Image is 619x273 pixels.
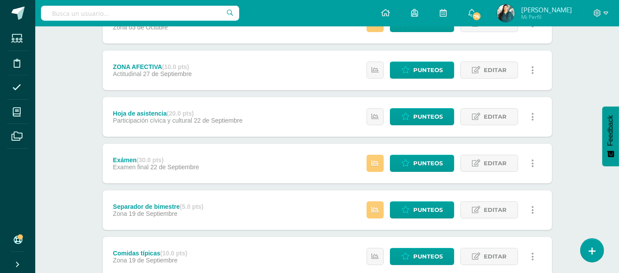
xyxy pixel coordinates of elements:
div: Exámen [113,157,199,164]
span: Punteos [413,109,443,125]
span: 27 de Septiembre [143,70,192,77]
span: Mi Perfil [521,13,572,21]
div: Separador de bimestre [113,203,203,210]
span: Punteos [413,155,443,171]
span: Editar [484,62,507,78]
span: Editar [484,202,507,218]
span: 19 de Septiembre [129,210,178,217]
a: Punteos [390,62,454,79]
span: Zona [113,257,127,264]
span: Punteos [413,202,443,218]
a: Punteos [390,201,454,218]
button: Feedback - Mostrar encuesta [602,106,619,166]
span: Feedback [607,115,615,146]
span: Punteos [413,248,443,265]
span: Actitudinal [113,70,141,77]
span: Punteos [413,62,443,78]
span: Zona [113,210,127,217]
div: Hoja de asistencia [113,110,242,117]
span: 74 [472,11,482,21]
strong: (5.0 pts) [180,203,204,210]
span: Editar [484,248,507,265]
img: d539b655c4d83b8a2c400bde974854a3.png [497,4,515,22]
span: Participación cívica y cultural [113,117,192,124]
a: Punteos [390,108,454,125]
span: Examen final [113,164,148,171]
div: ZONA AFECTIVA [113,63,192,70]
span: Editar [484,109,507,125]
span: Zona [113,24,127,31]
span: 22 de Septiembre [150,164,199,171]
strong: (20.0 pts) [167,110,194,117]
span: 19 de Septiembre [129,257,178,264]
input: Busca un usuario... [41,6,239,21]
strong: (10.0 pts) [162,63,189,70]
a: Punteos [390,248,454,265]
a: Punteos [390,155,454,172]
span: [PERSON_NAME] [521,5,572,14]
strong: (10.0 pts) [160,250,187,257]
strong: (30.0 pts) [137,157,163,164]
div: Comidas típicas [113,250,187,257]
span: 03 de Octubre [129,24,168,31]
span: 22 de Septiembre [194,117,243,124]
span: Editar [484,155,507,171]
